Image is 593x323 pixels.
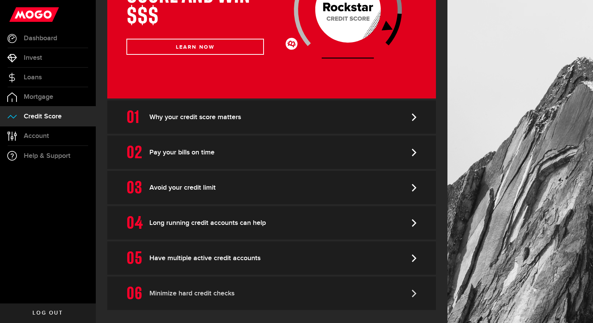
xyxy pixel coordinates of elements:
a: Avoid your credit limit [107,171,436,204]
span: Dashboard [24,35,57,42]
a: Why your credit score matters [107,100,436,134]
span: Invest [24,54,42,61]
a: Have multiple active credit accounts [107,241,436,275]
a: Long running credit accounts can help [107,206,436,239]
a: Minimize hard credit checks [107,277,436,310]
button: Open LiveChat chat widget [6,3,29,26]
a: Pay your bills on time [107,136,436,169]
span: Loans [24,74,42,81]
span: Help & Support [24,152,70,159]
span: Credit Score [24,113,62,120]
span: Log out [33,310,63,316]
span: Account [24,133,49,139]
button: LEARN NOW [126,39,264,55]
span: Mortgage [24,93,53,100]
